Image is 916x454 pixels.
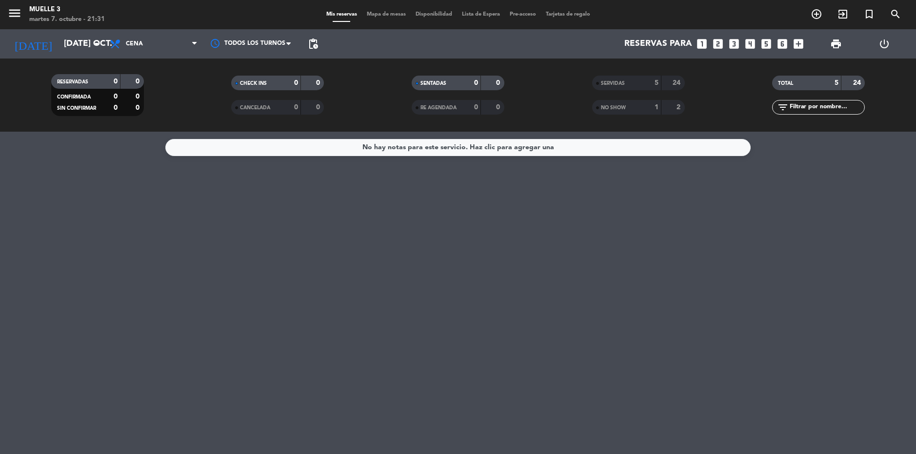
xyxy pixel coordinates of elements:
span: Reservas para [624,39,692,49]
i: menu [7,6,22,20]
i: exit_to_app [837,8,849,20]
span: pending_actions [307,38,319,50]
strong: 0 [136,104,141,111]
i: looks_5 [760,38,773,50]
i: looks_3 [728,38,740,50]
span: RE AGENDADA [420,105,457,110]
strong: 0 [316,104,322,111]
span: Cena [126,40,143,47]
i: turned_in_not [863,8,875,20]
button: menu [7,6,22,24]
span: Mapa de mesas [362,12,411,17]
strong: 0 [294,104,298,111]
span: Mis reservas [321,12,362,17]
span: RESERVADAS [57,79,88,84]
strong: 5 [655,79,658,86]
span: Tarjetas de regalo [541,12,595,17]
strong: 0 [114,104,118,111]
span: print [830,38,842,50]
i: looks_6 [776,38,789,50]
div: LOG OUT [860,29,909,59]
strong: 5 [835,79,838,86]
strong: 0 [316,79,322,86]
i: looks_4 [744,38,757,50]
strong: 2 [677,104,682,111]
span: Pre-acceso [505,12,541,17]
span: Disponibilidad [411,12,457,17]
strong: 0 [114,78,118,85]
strong: 0 [114,93,118,100]
span: CANCELADA [240,105,270,110]
span: Lista de Espera [457,12,505,17]
i: add_box [792,38,805,50]
i: [DATE] [7,33,59,55]
span: CHECK INS [240,81,267,86]
div: martes 7. octubre - 21:31 [29,15,105,24]
strong: 0 [474,79,478,86]
strong: 0 [136,93,141,100]
div: No hay notas para este servicio. Haz clic para agregar una [362,142,554,153]
i: arrow_drop_down [91,38,102,50]
span: SIN CONFIRMAR [57,106,96,111]
i: looks_one [696,38,708,50]
i: search [890,8,901,20]
strong: 0 [496,79,502,86]
span: TOTAL [778,81,793,86]
i: looks_two [712,38,724,50]
strong: 0 [496,104,502,111]
i: power_settings_new [878,38,890,50]
span: CONFIRMADA [57,95,91,99]
i: filter_list [777,101,789,113]
strong: 24 [673,79,682,86]
input: Filtrar por nombre... [789,102,864,113]
span: NO SHOW [601,105,626,110]
i: add_circle_outline [811,8,822,20]
span: SENTADAS [420,81,446,86]
strong: 0 [294,79,298,86]
strong: 1 [655,104,658,111]
strong: 24 [853,79,863,86]
strong: 0 [474,104,478,111]
span: SERVIDAS [601,81,625,86]
strong: 0 [136,78,141,85]
div: Muelle 3 [29,5,105,15]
